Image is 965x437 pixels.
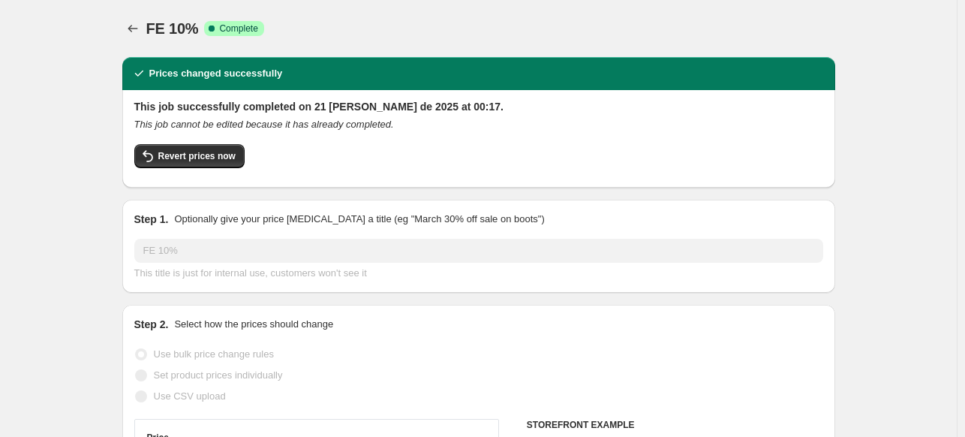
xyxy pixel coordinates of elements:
span: Revert prices now [158,150,236,162]
h2: Step 1. [134,212,169,227]
p: Optionally give your price [MEDICAL_DATA] a title (eg "March 30% off sale on boots") [174,212,544,227]
span: Use CSV upload [154,390,226,402]
h2: Step 2. [134,317,169,332]
h2: This job successfully completed on 21 [PERSON_NAME] de 2025 at 00:17. [134,99,823,114]
button: Revert prices now [134,144,245,168]
h2: Prices changed successfully [149,66,283,81]
button: Price change jobs [122,18,143,39]
span: Use bulk price change rules [154,348,274,360]
span: Set product prices individually [154,369,283,381]
p: Select how the prices should change [174,317,333,332]
i: This job cannot be edited because it has already completed. [134,119,394,130]
input: 30% off holiday sale [134,239,823,263]
span: This title is just for internal use, customers won't see it [134,267,367,279]
h6: STOREFRONT EXAMPLE [527,419,823,431]
span: FE 10% [146,20,199,37]
span: Complete [219,23,257,35]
